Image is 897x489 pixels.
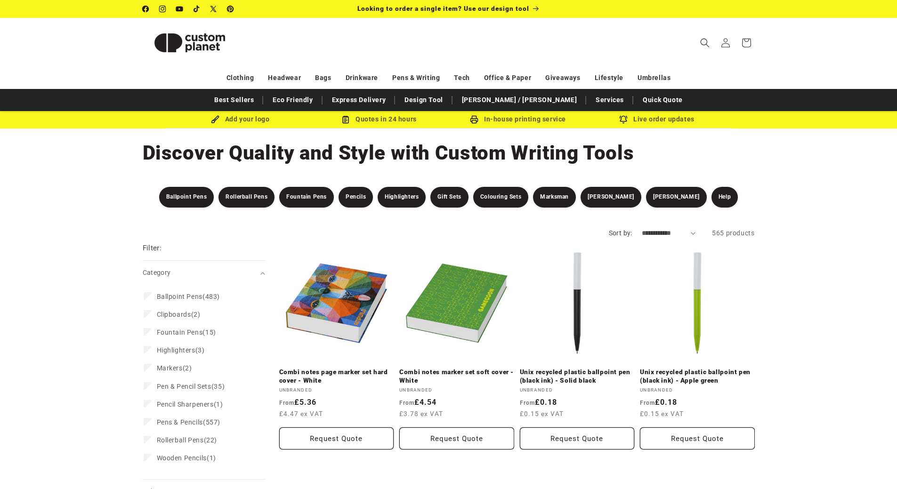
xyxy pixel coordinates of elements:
a: Colouring Sets [473,187,528,208]
span: Clipboards [157,311,191,318]
a: Rollerball Pens [218,187,275,208]
span: (1) [157,400,223,409]
span: (557) [157,418,220,426]
summary: Category (0 selected) [143,261,265,285]
img: Brush Icon [211,115,219,124]
span: (15) [157,328,216,337]
img: Order updates [619,115,628,124]
img: In-house printing [470,115,478,124]
a: Pens & Writing [392,70,440,86]
label: Sort by: [609,229,632,237]
a: Services [591,92,629,108]
a: Clothing [226,70,254,86]
a: Marksman [533,187,576,208]
button: Request Quote [279,427,394,449]
a: [PERSON_NAME] [646,187,707,208]
a: Highlighters [378,187,426,208]
button: Request Quote [640,427,755,449]
a: Giveaways [545,70,580,86]
img: Custom Planet [143,22,237,64]
a: Unix recycled plastic ballpoint pen (black ink) - Apple green [640,368,755,385]
span: Pen & Pencil Sets [157,383,211,390]
span: 565 products [712,229,754,237]
a: Unix recycled plastic ballpoint pen (black ink) - Solid black [520,368,635,385]
iframe: Chat Widget [850,444,897,489]
img: Order Updates Icon [341,115,350,124]
a: Headwear [268,70,301,86]
span: (35) [157,382,225,391]
h2: Filter: [143,243,162,254]
span: (1) [157,454,216,462]
a: Tech [454,70,469,86]
span: (2) [157,310,201,319]
span: Pens & Pencils [157,418,203,426]
span: Ballpoint Pens [157,293,202,300]
nav: Pens & Writing Filters [124,187,774,208]
a: Best Sellers [210,92,259,108]
a: Lifestyle [595,70,623,86]
a: [PERSON_NAME] / [PERSON_NAME] [457,92,582,108]
span: (3) [157,346,205,354]
button: Request Quote [520,427,635,449]
a: Office & Paper [484,70,531,86]
div: Live order updates [588,113,727,125]
button: Request Quote [399,427,514,449]
a: Combi notes page marker set hard cover - White [279,368,394,385]
a: Gift Sets [430,187,468,208]
div: Quotes in 24 hours [310,113,449,125]
a: Quick Quote [638,92,687,108]
span: Wooden Pencils [157,454,207,462]
a: Ballpoint Pens [159,187,214,208]
span: Rollerball Pens [157,436,204,444]
a: Umbrellas [638,70,671,86]
span: Pencil Sharpeners [157,401,214,408]
div: In-house printing service [449,113,588,125]
span: Looking to order a single item? Use our design tool [357,5,529,12]
a: Help [711,187,738,208]
summary: Search [695,32,715,53]
span: Highlighters [157,346,195,354]
a: Eco Friendly [268,92,317,108]
a: Custom Planet [139,18,240,67]
a: Design Tool [400,92,448,108]
a: [PERSON_NAME] [581,187,641,208]
span: (483) [157,292,220,301]
a: Combi notes marker set soft cover - White [399,368,514,385]
a: Drinkware [346,70,378,86]
a: Pencils [339,187,373,208]
span: Markers [157,364,183,372]
span: Category [143,269,171,276]
a: Fountain Pens [279,187,334,208]
a: Express Delivery [327,92,391,108]
a: Bags [315,70,331,86]
h1: Discover Quality and Style with Custom Writing Tools [143,140,755,166]
span: (22) [157,436,217,444]
div: Add your logo [171,113,310,125]
span: Fountain Pens [157,329,203,336]
span: (2) [157,364,192,372]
